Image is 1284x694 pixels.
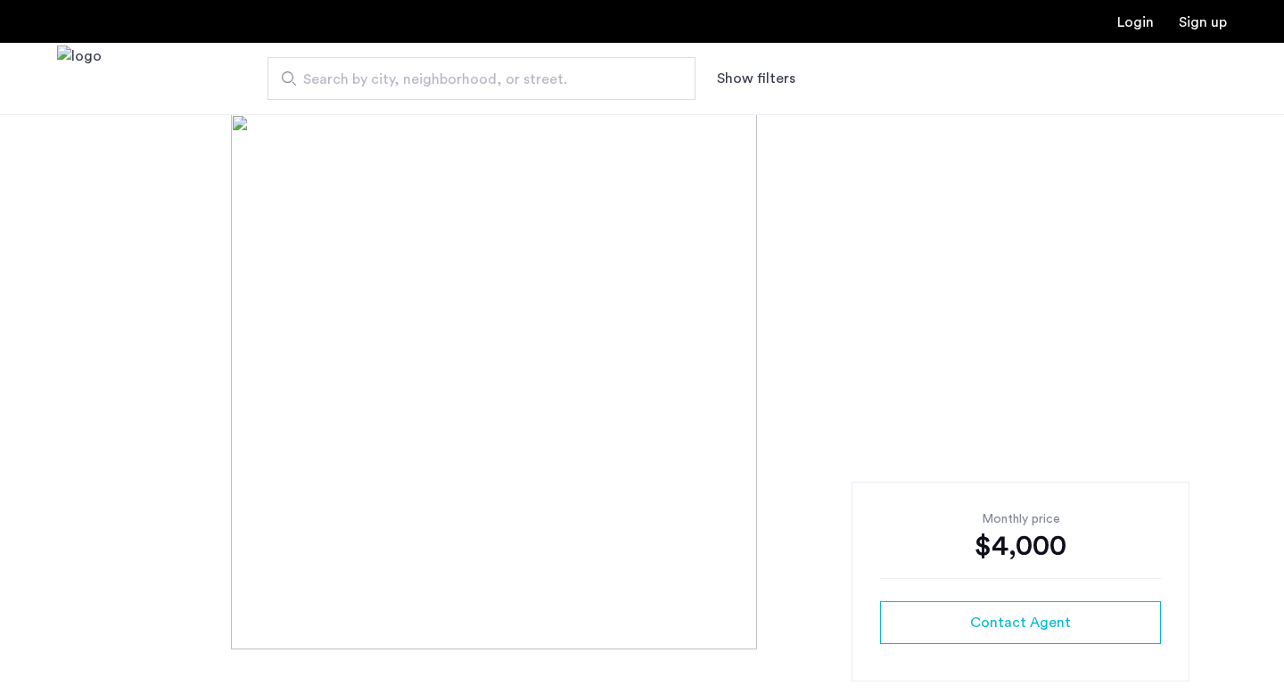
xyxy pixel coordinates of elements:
a: Login [1117,15,1154,29]
input: Apartment Search [267,57,695,100]
a: Registration [1179,15,1227,29]
div: $4,000 [880,528,1161,564]
a: Cazamio Logo [57,45,102,112]
div: Monthly price [880,510,1161,528]
img: [object%20Object] [231,114,1053,649]
span: Search by city, neighborhood, or street. [303,69,646,90]
button: button [880,601,1161,644]
span: Contact Agent [970,612,1071,633]
img: logo [57,45,102,112]
button: Show or hide filters [717,68,795,89]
